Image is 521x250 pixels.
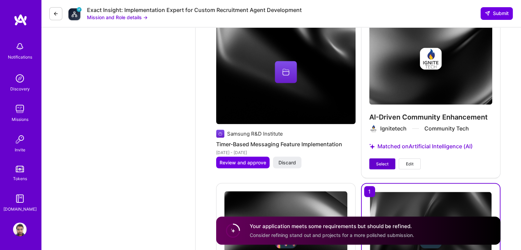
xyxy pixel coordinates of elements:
div: Invite [15,146,25,153]
button: Select [369,158,395,169]
img: teamwork [13,102,27,116]
img: bell [13,40,27,53]
button: Discard [273,157,301,168]
span: Select [376,161,388,167]
h4: Timer-Based Messaging Feature Implementation [216,140,356,149]
span: Edit [406,161,413,167]
button: Mission and Role details → [87,14,148,21]
span: Submit [485,10,509,17]
button: Edit [399,158,421,169]
i: icon SendLight [485,11,490,16]
i: icon LeftArrowDark [53,11,59,16]
div: [DATE] - [DATE] [216,149,356,156]
span: Review and approve [220,159,266,166]
div: Tokens [13,175,27,182]
span: Consider refining stand out and projects for a more polished submission. [250,232,414,238]
h4: Your application meets some requirements but should be refined. [250,223,414,230]
div: Samsung R&D Institute [227,130,283,137]
img: User Avatar [13,223,27,236]
div: Discovery [10,85,30,92]
div: Missions [12,116,28,123]
a: User Avatar [11,223,28,236]
div: Exact Insight: Implementation Expert for Custom Recruitment Agent Development [87,7,302,14]
button: Submit [481,7,513,20]
img: discovery [13,72,27,85]
img: tokens [16,166,24,172]
img: Company logo [216,129,224,138]
div: [DOMAIN_NAME] [3,205,37,213]
div: Notifications [8,53,32,61]
button: Review and approve [216,157,270,168]
img: logo [14,14,27,26]
img: Company Logo [68,7,82,21]
img: Invite [13,133,27,146]
span: Discard [278,159,296,166]
img: guide book [13,192,27,205]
